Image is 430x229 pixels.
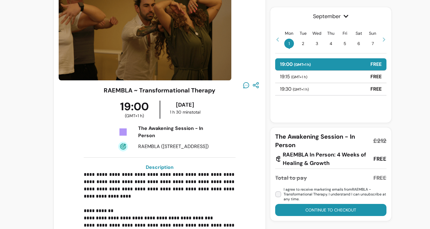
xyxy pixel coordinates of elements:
p: Wed [312,30,321,36]
span: ( GMT+1 h ) [293,87,309,92]
p: 19:15 [280,73,307,80]
h3: Description [84,164,235,171]
h3: RAEMBLA ~ Transformational Therapy [104,86,215,95]
span: The Awakening Session - In Person [275,132,368,149]
span: • [288,45,290,51]
div: RAEMBLA In Person: 4 Weeks of Healing & Growth [275,150,373,167]
span: 7 [368,39,377,48]
div: 1 h 30 mins total [161,109,209,115]
button: Continue to checkout [275,204,386,216]
p: Sun [369,30,376,36]
span: 6 [354,39,363,48]
div: Total to pay [275,174,307,182]
div: The Awakening Session - In Person [138,125,209,139]
p: FREE [370,85,382,93]
span: ( GMT+1 h ) [294,62,311,67]
p: 19:30 [280,85,309,93]
div: FREE [373,155,386,163]
img: Tickets Icon [118,127,128,137]
p: Sat [356,30,362,36]
span: 4 [326,39,336,48]
div: 19:00 [109,101,160,119]
span: ( GMT+1 h ) [291,75,307,79]
div: FREE [373,174,386,182]
span: £212 [373,137,386,145]
p: FREE [370,73,382,80]
span: 2 [298,39,308,48]
div: [DATE] [161,101,209,109]
p: 19:00 [280,61,311,68]
p: Mon [285,30,293,36]
span: September [275,12,386,21]
span: ( GMT+1 h ) [125,113,144,119]
span: 5 [340,39,350,48]
span: 1 [284,39,294,48]
span: 3 [312,39,322,48]
p: FREE [370,61,382,68]
p: Fri [343,30,347,36]
p: Thu [327,30,334,36]
div: RAEMBLA ([STREET_ADDRESS]) [138,143,209,150]
p: Tue [300,30,307,36]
